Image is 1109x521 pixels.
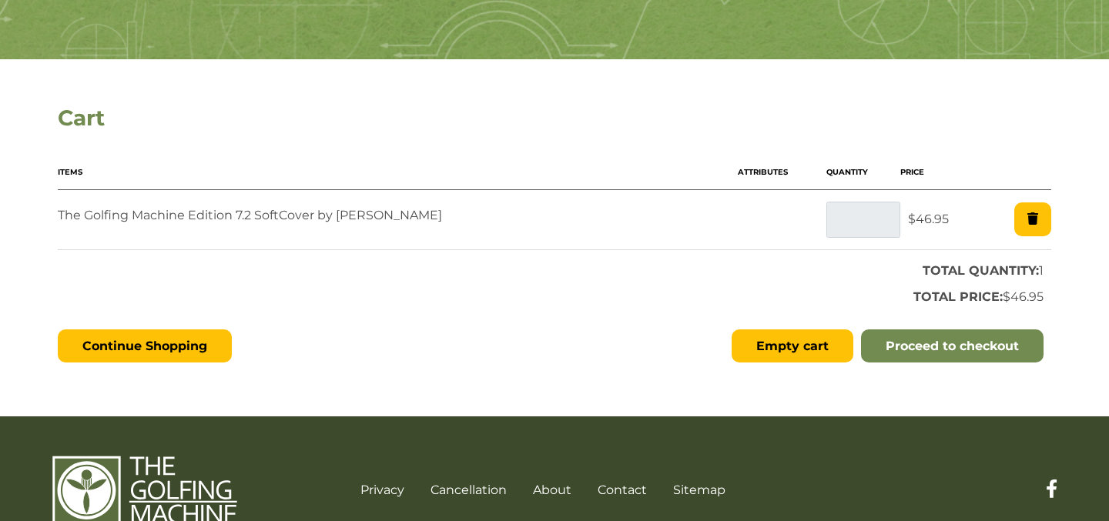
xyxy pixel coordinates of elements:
[826,155,900,190] th: Quantity
[58,206,738,225] p: The Golfing Machine Edition 7.2 SoftCover by [PERSON_NAME]
[913,289,1003,304] strong: TOTAL PRICE:
[58,329,232,363] a: Continue Shopping
[738,155,826,190] th: Attributes
[58,155,738,190] th: Items
[598,483,647,497] a: Contact
[533,483,571,497] a: About
[58,105,1051,132] h1: Cart
[861,329,1044,363] a: Proceed to checkout
[923,263,1039,278] strong: TOTAL QUANTITY:
[431,483,507,497] a: Cancellation
[360,483,404,497] a: Privacy
[908,210,986,229] p: $46.95
[58,262,1044,280] p: 1
[900,155,986,190] th: Price
[58,288,1044,306] p: $46.95
[673,483,725,497] a: Sitemap
[732,329,853,363] button: Empty cart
